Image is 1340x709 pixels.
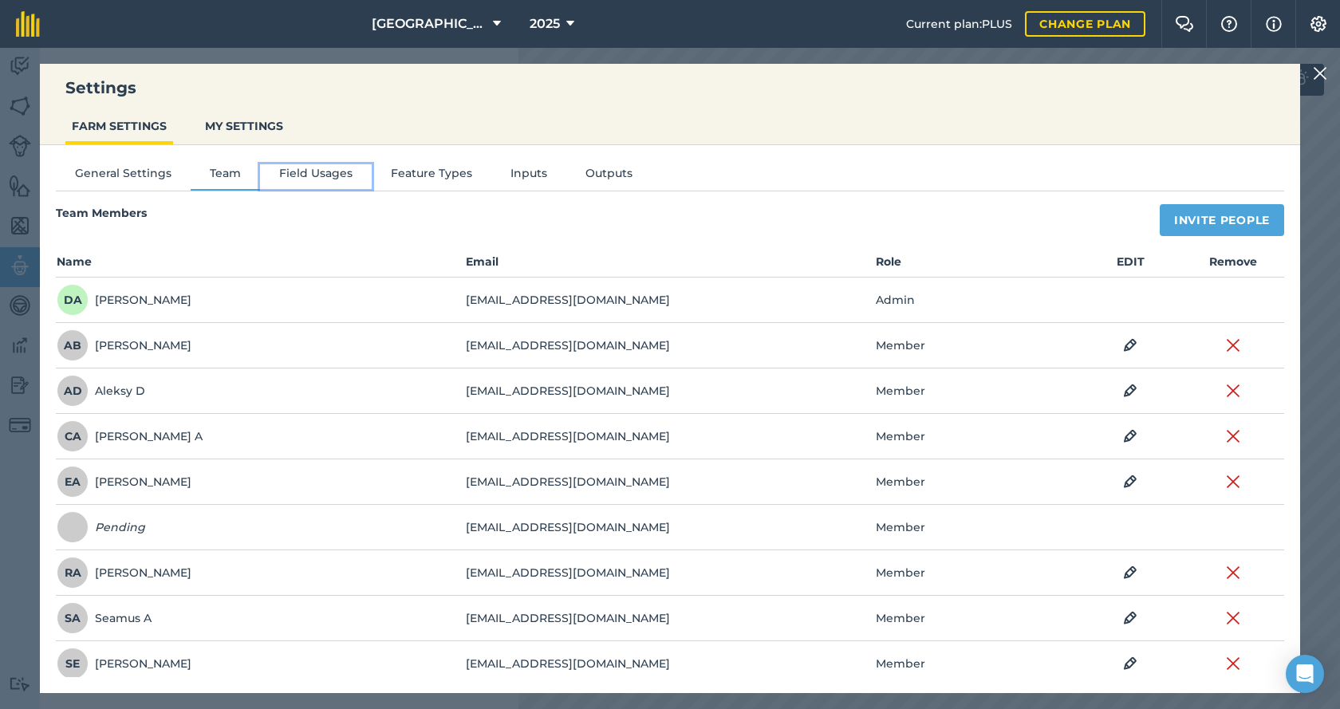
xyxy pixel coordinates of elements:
button: Invite People [1160,204,1284,236]
td: [EMAIL_ADDRESS][DOMAIN_NAME] [465,368,874,414]
span: 2025 [530,14,560,33]
div: Aleksy D [57,375,145,407]
span: AB [57,329,89,361]
em: Pending [95,518,145,536]
button: Team [191,164,260,188]
td: [EMAIL_ADDRESS][DOMAIN_NAME] [465,459,874,505]
td: [EMAIL_ADDRESS][DOMAIN_NAME] [465,414,874,459]
div: [PERSON_NAME] [57,466,191,498]
span: CA [57,420,89,452]
img: svg+xml;base64,PHN2ZyB4bWxucz0iaHR0cDovL3d3dy53My5vcmcvMjAwMC9zdmciIHdpZHRoPSIyMiIgaGVpZ2h0PSIzMC... [1313,64,1327,83]
td: Member [875,368,1080,414]
th: Email [465,252,874,278]
div: [PERSON_NAME] [57,557,191,589]
td: Member [875,596,1080,641]
img: svg+xml;base64,PHN2ZyB4bWxucz0iaHR0cDovL3d3dy53My5vcmcvMjAwMC9zdmciIHdpZHRoPSIyMiIgaGVpZ2h0PSIzMC... [1226,609,1240,628]
span: AD [57,375,89,407]
th: Role [875,252,1080,278]
img: fieldmargin Logo [16,11,40,37]
img: svg+xml;base64,PHN2ZyB4bWxucz0iaHR0cDovL3d3dy53My5vcmcvMjAwMC9zdmciIHdpZHRoPSIyMiIgaGVpZ2h0PSIzMC... [1226,654,1240,673]
td: Member [875,641,1080,687]
div: [PERSON_NAME] [57,284,191,316]
img: svg+xml;base64,PHN2ZyB4bWxucz0iaHR0cDovL3d3dy53My5vcmcvMjAwMC9zdmciIHdpZHRoPSIyMiIgaGVpZ2h0PSIzMC... [1226,381,1240,400]
td: [EMAIL_ADDRESS][DOMAIN_NAME] [465,278,874,323]
td: Member [875,505,1080,550]
td: [EMAIL_ADDRESS][DOMAIN_NAME] [465,550,874,596]
div: Seamus A [57,602,152,634]
td: Admin [875,278,1080,323]
img: svg+xml;base64,PHN2ZyB4bWxucz0iaHR0cDovL3d3dy53My5vcmcvMjAwMC9zdmciIHdpZHRoPSIyMiIgaGVpZ2h0PSIzMC... [1226,427,1240,446]
th: Remove [1182,252,1284,278]
span: DA [57,284,89,316]
td: [EMAIL_ADDRESS][DOMAIN_NAME] [465,641,874,687]
td: Member [875,323,1080,368]
img: svg+xml;base64,PHN2ZyB4bWxucz0iaHR0cDovL3d3dy53My5vcmcvMjAwMC9zdmciIHdpZHRoPSIxOCIgaGVpZ2h0PSIyNC... [1123,472,1137,491]
img: svg+xml;base64,PHN2ZyB4bWxucz0iaHR0cDovL3d3dy53My5vcmcvMjAwMC9zdmciIHdpZHRoPSIxOCIgaGVpZ2h0PSIyNC... [1123,563,1137,582]
img: svg+xml;base64,PHN2ZyB4bWxucz0iaHR0cDovL3d3dy53My5vcmcvMjAwMC9zdmciIHdpZHRoPSIxOCIgaGVpZ2h0PSIyNC... [1123,609,1137,628]
img: svg+xml;base64,PHN2ZyB4bWxucz0iaHR0cDovL3d3dy53My5vcmcvMjAwMC9zdmciIHdpZHRoPSIxOCIgaGVpZ2h0PSIyNC... [1123,654,1137,673]
span: Current plan : PLUS [906,15,1012,33]
button: Field Usages [260,164,372,188]
button: Inputs [491,164,566,188]
img: Two speech bubbles overlapping with the left bubble in the forefront [1175,16,1194,32]
img: svg+xml;base64,PHN2ZyB4bWxucz0iaHR0cDovL3d3dy53My5vcmcvMjAwMC9zdmciIHdpZHRoPSIxOCIgaGVpZ2h0PSIyNC... [1123,336,1137,355]
button: Outputs [566,164,652,188]
img: A question mark icon [1220,16,1239,32]
span: SE [57,648,89,679]
button: General Settings [56,164,191,188]
img: svg+xml;base64,PHN2ZyB4bWxucz0iaHR0cDovL3d3dy53My5vcmcvMjAwMC9zdmciIHdpZHRoPSIyMiIgaGVpZ2h0PSIzMC... [1226,336,1240,355]
td: Member [875,550,1080,596]
a: Change plan [1025,11,1145,37]
td: [EMAIL_ADDRESS][DOMAIN_NAME] [465,323,874,368]
img: svg+xml;base64,PHN2ZyB4bWxucz0iaHR0cDovL3d3dy53My5vcmcvMjAwMC9zdmciIHdpZHRoPSIxNyIgaGVpZ2h0PSIxNy... [1266,14,1282,33]
td: Member [875,459,1080,505]
button: MY SETTINGS [199,111,290,141]
img: svg+xml;base64,PHN2ZyB4bWxucz0iaHR0cDovL3d3dy53My5vcmcvMjAwMC9zdmciIHdpZHRoPSIyMiIgaGVpZ2h0PSIzMC... [1226,563,1240,582]
th: EDIT [1079,252,1181,278]
img: A cog icon [1309,16,1328,32]
img: svg+xml;base64,PHN2ZyB4bWxucz0iaHR0cDovL3d3dy53My5vcmcvMjAwMC9zdmciIHdpZHRoPSIxOCIgaGVpZ2h0PSIyNC... [1123,427,1137,446]
td: Member [875,414,1080,459]
div: Open Intercom Messenger [1286,655,1324,693]
span: SA [57,602,89,634]
button: FARM SETTINGS [65,111,173,141]
div: [PERSON_NAME] A [57,420,203,452]
img: svg+xml;base64,PHN2ZyB4bWxucz0iaHR0cDovL3d3dy53My5vcmcvMjAwMC9zdmciIHdpZHRoPSIxOCIgaGVpZ2h0PSIyNC... [1123,381,1137,400]
span: RA [57,557,89,589]
h3: Settings [40,77,1300,99]
span: [GEOGRAPHIC_DATA] [372,14,487,33]
td: [EMAIL_ADDRESS][DOMAIN_NAME] [465,596,874,641]
button: Feature Types [372,164,491,188]
th: Name [56,252,465,278]
span: EA [57,466,89,498]
div: [PERSON_NAME] [57,329,191,361]
h4: Team Members [56,204,147,228]
td: [EMAIL_ADDRESS][DOMAIN_NAME] [465,505,874,550]
img: svg+xml;base64,PHN2ZyB4bWxucz0iaHR0cDovL3d3dy53My5vcmcvMjAwMC9zdmciIHdpZHRoPSIyMiIgaGVpZ2h0PSIzMC... [1226,472,1240,491]
div: [PERSON_NAME] [57,648,191,679]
